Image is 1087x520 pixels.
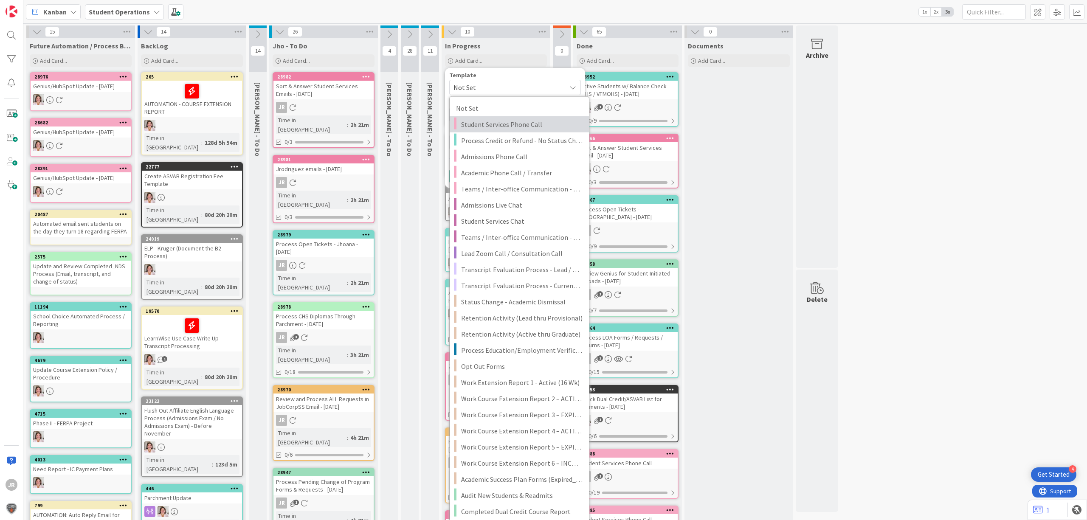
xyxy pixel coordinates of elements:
[446,280,546,306] div: 28965Academic Dismissed Re-Enrollment Petitions - [DATE]
[348,278,371,287] div: 2h 21m
[273,73,374,81] div: 28982
[448,258,459,269] img: EW
[201,282,203,292] span: :
[31,165,131,172] div: 28391
[273,156,374,174] div: 28981Jrodriguez emails - [DATE]
[446,186,546,193] div: 28989
[142,307,242,315] div: 19570
[581,325,678,331] div: 28964
[31,410,131,429] div: 4715Phase II - FERPA Project
[276,273,347,292] div: Time in [GEOGRAPHIC_DATA]
[577,135,678,161] div: 28966Sort & Answer Student Services Email - [DATE]
[577,353,678,364] div: ZM
[142,192,242,203] div: EW
[450,116,589,132] a: Student Services Phone Call
[461,280,583,291] span: Transcript Evaluation Process - Current Student
[577,81,678,99] div: Active Students w/ Balance Check (CHS / VFMOHS) - [DATE]
[446,457,546,468] div: JR
[448,374,459,385] div: ZM
[144,192,155,203] img: EW
[142,171,242,189] div: Create ASVAB Registration Fee Template
[423,46,437,56] span: 11
[142,235,242,261] div: 24019ELP - Kruger (Document the B2 Process)
[450,149,589,165] a: Admissions Phone Call
[276,102,287,113] div: JR
[273,498,374,509] div: JR
[144,441,155,453] img: EW
[581,135,678,141] div: 28966
[141,42,168,50] span: BackLog
[273,260,374,271] div: JR
[446,287,546,306] div: Academic Dismissed Re-Enrollment Petitions - [DATE]
[450,439,589,455] a: Work Course Extension Report 5 – EXPIRED_X2
[445,42,481,50] span: In Progress
[273,469,374,476] div: 28947
[1033,505,1050,515] a: 1
[31,477,131,488] div: EW
[347,120,348,129] span: :
[156,27,171,37] span: 14
[31,119,131,126] div: 28682
[273,303,374,311] div: 28978
[446,229,546,236] div: 28954
[446,280,546,287] div: 28965
[273,73,374,99] div: 28982Sort & Answer Student Services Emails - [DATE]
[276,191,347,209] div: Time in [GEOGRAPHIC_DATA]
[589,116,597,125] span: 0/9
[450,487,589,503] a: Audit New Students & Readmits
[142,235,242,243] div: 24019
[31,253,131,261] div: 2575
[461,167,583,178] span: Academic Phone Call / Transfer
[31,126,131,138] div: Genius/HubSpot Update - [DATE]
[446,258,546,269] div: EW
[284,138,293,146] span: 0/3
[31,186,131,197] div: EW
[577,332,678,351] div: Process LOA Forms / Requests / Returns - [DATE]
[201,372,203,382] span: :
[577,204,678,222] div: Process Open Tickets - [GEOGRAPHIC_DATA] - [DATE]
[461,296,583,307] span: Status Change - Academic Dismissal
[6,6,17,17] img: Visit kanbanzone.com
[450,374,589,391] a: Work Extension Report 1 - Active (16 Wk)
[283,57,310,65] span: Add Card...
[461,474,583,485] span: Academic Success Plan Forms (Expired_X1)
[446,236,546,255] div: Inactive Student w/ Balance Check - [DATE]
[31,311,131,329] div: School Choice Automated Process / Reporting
[201,138,203,147] span: :
[31,303,131,329] div: 11194School Choice Automated Process / Reporting
[203,210,239,219] div: 80d 20h 20m
[577,471,678,482] div: ZM
[450,423,589,439] a: Work Course Extension Report 4 – ACTIVE_X2
[347,350,348,360] span: :
[144,205,201,224] div: Time in [GEOGRAPHIC_DATA]
[293,334,299,340] span: 3
[461,119,583,130] span: Student Services Phone Call
[461,377,583,388] span: Work Extension Report 1 - Active (16 Wk)
[158,506,169,517] img: EW
[449,72,476,78] span: Template
[144,278,201,296] div: Time in [GEOGRAPHIC_DATA]
[31,456,131,475] div: 4013Need Report - IC Payment Plans
[31,456,131,464] div: 4013
[461,183,583,194] span: Teams / Inter-office Communication - Call
[460,27,475,37] span: 10
[450,165,589,181] a: Academic Phone Call / Transfer
[597,104,603,110] span: 1
[577,260,678,287] div: 28958Review Genius for Student-Initiated Uploads - [DATE]
[43,7,67,17] span: Kanban
[461,264,583,275] span: Transcript Evaluation Process - Lead / New Student
[33,431,44,442] img: EW
[577,42,593,50] span: Done
[446,361,546,372] div: Zmorrison Emails - [DATE]
[144,368,201,386] div: Time in [GEOGRAPHIC_DATA]
[203,372,239,382] div: 80d 20h 20m
[962,4,1026,20] input: Quick Filter...
[288,27,302,37] span: 26
[31,357,131,383] div: 4679Update Course Extension Policy / Procedure
[461,200,583,211] span: Admissions Live Chat
[284,368,296,377] span: 0/18
[142,163,242,189] div: 22777Create ASVAB Registration Fee Template
[450,229,589,245] a: Teams / Inter-office Communication - Chat
[31,253,131,287] div: 2575Update and Review Completed_NDS Process (Email, transcript, and change of status)
[448,207,459,218] img: EW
